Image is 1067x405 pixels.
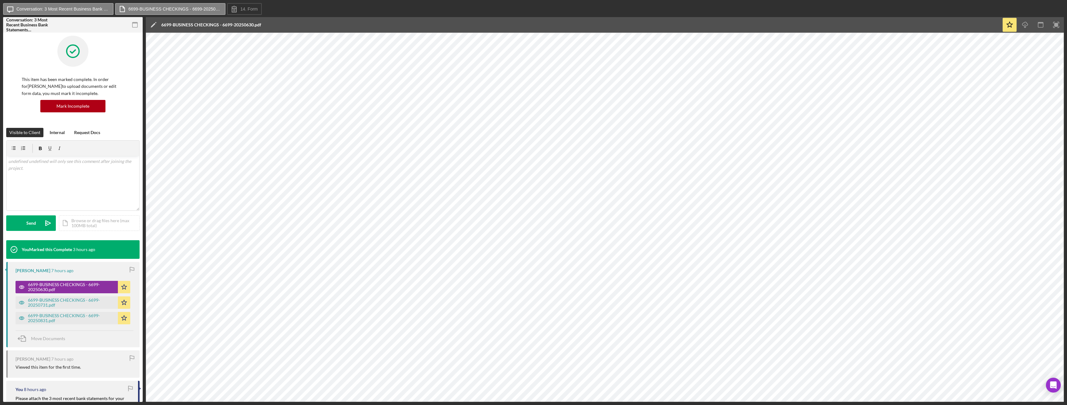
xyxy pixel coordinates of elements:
button: 6699-BUSINESS CHECKINGS - 6699-20250630.pdf [16,281,130,293]
div: You Marked this Complete [22,247,72,252]
span: Move Documents [31,336,65,341]
button: Visible to Client [6,128,43,137]
div: Internal [50,128,65,137]
button: Conversation: 3 Most Recent Business Bank Statements ([PERSON_NAME]) [3,3,114,15]
button: Internal [47,128,68,137]
div: 6699-BUSINESS CHECKINGS - 6699-20250831.pdf [28,313,115,323]
time: 2025-09-17 17:23 [51,357,74,362]
button: 6699-BUSINESS CHECKINGS - 6699-20250831.pdf [16,312,130,324]
button: Mark Incomplete [40,100,105,112]
div: Request Docs [74,128,100,137]
label: 6699-BUSINESS CHECKINGS - 6699-20250630.pdf [128,7,221,11]
button: Move Documents [16,331,71,346]
button: 6699-BUSINESS CHECKINGS - 6699-20250731.pdf [16,296,130,309]
button: 14. Form [227,3,262,15]
p: This item has been marked complete. In order for [PERSON_NAME] to upload documents or edit form d... [22,76,124,97]
div: You [16,387,23,392]
div: Send [26,215,36,231]
div: 6699-BUSINESS CHECKINGS - 6699-20250630.pdf [28,282,115,292]
button: Send [6,215,56,231]
time: 2025-09-17 17:25 [51,268,74,273]
time: 2025-09-17 21:56 [73,247,95,252]
div: [PERSON_NAME] [16,357,50,362]
div: Mark Incomplete [56,100,89,112]
div: Conversation: 3 Most Recent Business Bank Statements ([PERSON_NAME]) [6,17,50,32]
button: 6699-BUSINESS CHECKINGS - 6699-20250630.pdf [115,3,225,15]
label: 14. Form [240,7,258,11]
div: 6699-BUSINESS CHECKINGS - 6699-20250731.pdf [28,298,115,308]
div: Open Intercom Messenger [1046,378,1061,393]
label: Conversation: 3 Most Recent Business Bank Statements ([PERSON_NAME]) [16,7,109,11]
time: 2025-09-17 17:02 [24,387,46,392]
button: Request Docs [71,128,103,137]
div: Viewed this item for the first time. [16,365,81,370]
div: [PERSON_NAME] [16,268,50,273]
div: Visible to Client [9,128,40,137]
div: 6699-BUSINESS CHECKINGS - 6699-20250630.pdf [161,22,261,27]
